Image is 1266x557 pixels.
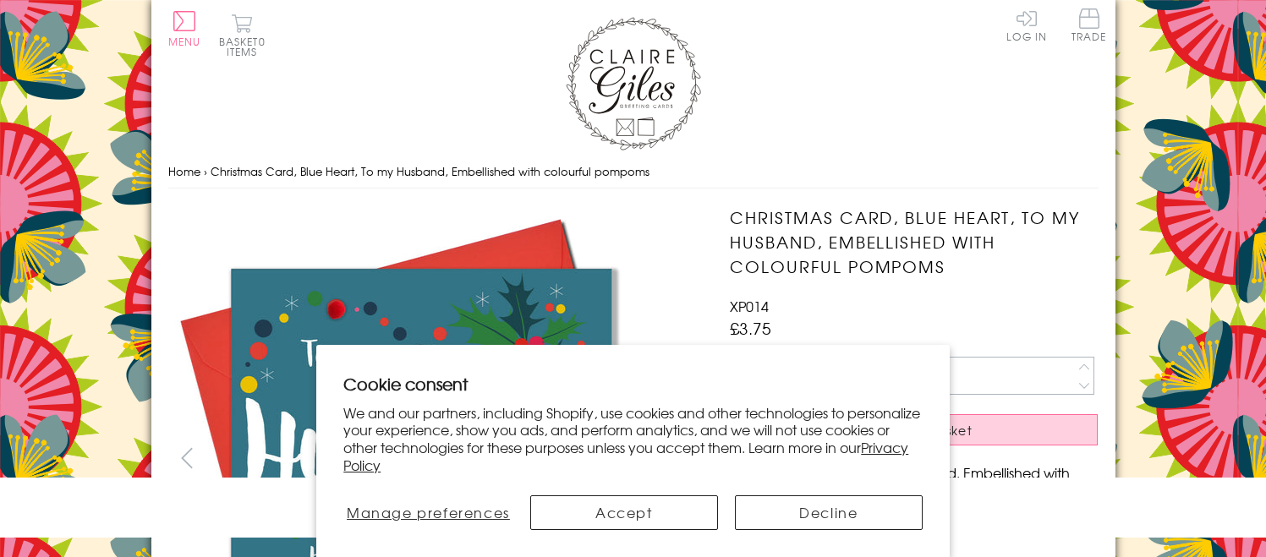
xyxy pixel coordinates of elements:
[219,14,266,57] button: Basket0 items
[343,372,923,396] h2: Cookie consent
[730,205,1098,278] h1: Christmas Card, Blue Heart, To my Husband, Embellished with colourful pompoms
[1071,8,1107,45] a: Trade
[168,155,1099,189] nav: breadcrumbs
[730,296,769,316] span: XP014
[227,34,266,59] span: 0 items
[1006,8,1047,41] a: Log In
[168,11,201,46] button: Menu
[343,495,512,530] button: Manage preferences
[168,34,201,49] span: Menu
[566,17,701,150] img: Claire Giles Greetings Cards
[347,502,510,522] span: Manage preferences
[204,163,207,179] span: ›
[211,163,649,179] span: Christmas Card, Blue Heart, To my Husband, Embellished with colourful pompoms
[168,163,200,179] a: Home
[343,437,908,475] a: Privacy Policy
[730,316,771,340] span: £3.75
[168,439,206,477] button: prev
[343,404,923,474] p: We and our partners, including Shopify, use cookies and other technologies to personalize your ex...
[1071,8,1107,41] span: Trade
[735,495,923,530] button: Decline
[530,495,718,530] button: Accept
